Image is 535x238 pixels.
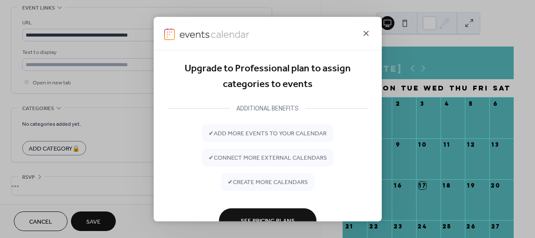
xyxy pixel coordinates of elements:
span: See Pricing Plans [241,217,295,226]
button: See Pricing Plans [219,208,316,233]
span: ✔ create more calendars [228,178,308,188]
div: Upgrade to Professional plan to assign categories to events [168,60,368,92]
img: logo-icon [164,28,175,40]
div: ADDITIONAL BENEFITS [229,103,306,114]
span: ✔ connect more external calendars [209,154,327,163]
img: logo-type [179,28,250,40]
span: ✔ add more events to your calendar [209,130,326,139]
